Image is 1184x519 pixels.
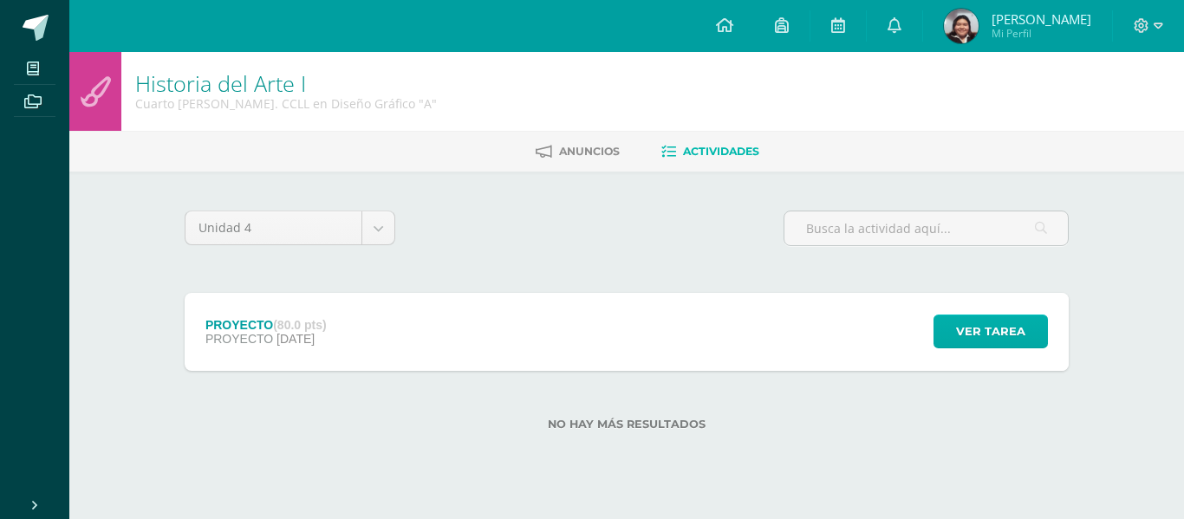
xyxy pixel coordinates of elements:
span: Actividades [683,145,759,158]
div: Cuarto Bach. CCLL en Diseño Gráfico 'A' [135,95,437,112]
span: [PERSON_NAME] [992,10,1091,28]
span: Mi Perfil [992,26,1091,41]
span: [DATE] [276,332,315,346]
label: No hay más resultados [185,418,1069,431]
a: Actividades [661,138,759,165]
span: Unidad 4 [198,211,348,244]
img: e27cf34c3a273a5c895db822b70d9e8d.png [944,9,979,43]
a: Anuncios [536,138,620,165]
span: PROYECTO [205,332,273,346]
h1: Historia del Arte I [135,71,437,95]
button: Ver tarea [934,315,1048,348]
div: PROYECTO [205,318,327,332]
input: Busca la actividad aquí... [784,211,1068,245]
a: Historia del Arte I [135,68,306,98]
span: Ver tarea [956,315,1025,347]
a: Unidad 4 [185,211,394,244]
span: Anuncios [559,145,620,158]
strong: (80.0 pts) [273,318,326,332]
